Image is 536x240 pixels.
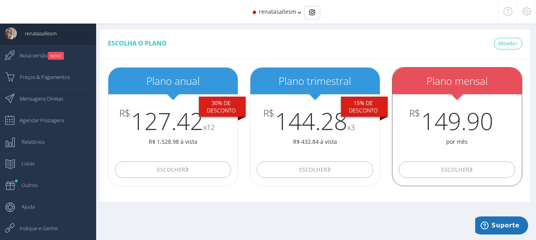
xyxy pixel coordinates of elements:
[263,108,274,118] span: R$
[347,123,355,132] small: x3
[12,67,70,87] span: Preços & Pagamentos
[108,39,167,48] span: Escolha o plano
[17,24,57,43] span: renatasallesm
[250,138,380,146] p: R$ 432.84 à vista
[199,97,246,117] div: 30% De desconto
[12,46,64,65] span: Nova versão
[399,161,515,178] button: Escolher
[392,75,522,87] h2: Plano mensal
[12,89,63,108] span: Mensagens Diretas
[341,97,388,117] div: 15% De desconto
[392,108,522,134] h3: 149.90
[392,138,522,146] p: por mês
[119,108,130,118] span: R$
[259,8,296,15] span: renatasallesm
[5,27,17,39] img: User Image
[257,161,373,178] button: Escolher
[108,138,238,146] p: R$ 1,528.98 à vista
[203,123,215,132] small: x12
[475,216,528,236] iframe: Abre um widget para que você possa encontrar mais informações
[14,132,45,152] span: Relatórios
[48,52,64,60] small: NOVO
[115,161,232,178] button: Escolher
[250,75,380,87] h2: Plano trimestral
[14,154,35,173] span: Listas
[12,218,58,238] span: Indique e Ganhe
[309,9,315,15] img: Instagram_simple_icon.svg
[494,38,522,49] a: Moeda
[12,110,64,130] span: Agendar Postagens
[409,108,420,118] span: R$
[14,175,38,195] span: Outros
[304,6,320,19] div: Basic example
[250,108,380,134] h3: 144.28
[108,75,238,87] h2: Plano anual
[14,197,35,216] span: Ajuda
[108,108,238,134] h3: 127.42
